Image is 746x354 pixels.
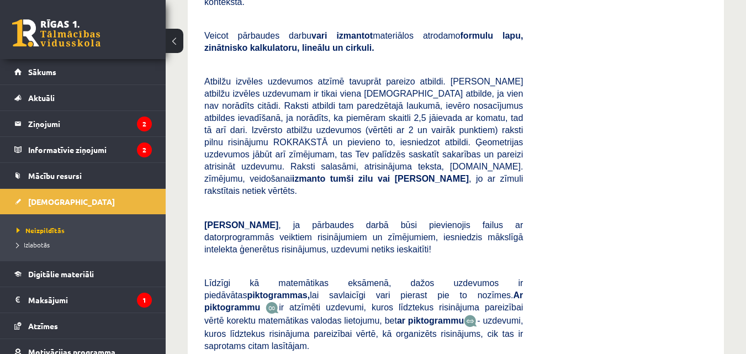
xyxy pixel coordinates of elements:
i: 2 [137,117,152,131]
span: Digitālie materiāli [28,269,94,279]
span: Mācību resursi [28,171,82,181]
b: vari izmantot [311,31,373,40]
legend: Informatīvie ziņojumi [28,137,152,162]
b: izmanto [292,174,325,183]
a: Ziņojumi2 [14,111,152,136]
span: [PERSON_NAME] [204,220,278,230]
b: ar piktogrammu [397,316,464,325]
span: Līdzīgi kā matemātikas eksāmenā, dažos uzdevumos ir piedāvātas lai savlaicīgi vari pierast pie to... [204,278,523,312]
span: Neizpildītās [17,226,65,235]
legend: Maksājumi [28,287,152,313]
b: Ar piktogrammu [204,290,523,312]
legend: Ziņojumi [28,111,152,136]
a: Aktuāli [14,85,152,110]
b: formulu lapu, zinātnisko kalkulatoru, lineālu un cirkuli. [204,31,523,52]
span: Atbilžu izvēles uzdevumos atzīmē tavuprāt pareizo atbildi. [PERSON_NAME] atbilžu izvēles uzdevuma... [204,77,523,196]
span: Atzīmes [28,321,58,331]
b: piktogrammas, [247,290,310,300]
span: Veicot pārbaudes darbu materiālos atrodamo [204,31,523,52]
img: JfuEzvunn4EvwAAAAASUVORK5CYII= [266,302,279,314]
a: Neizpildītās [17,225,155,235]
span: - uzdevumi, kuros līdztekus risinājuma pareizībai vērtē, kā organizēts risinājums, cik tas ir sap... [204,316,523,351]
span: , ja pārbaudes darbā būsi pievienojis failus ar datorprogrammās veiktiem risinājumiem un zīmējumi... [204,220,523,254]
span: Sākums [28,67,56,77]
span: ir atzīmēti uzdevumi, kuros līdztekus risinājuma pareizībai vērtē korektu matemātikas valodas lie... [204,303,523,325]
i: 2 [137,142,152,157]
a: Sākums [14,59,152,84]
span: Izlabotās [17,240,50,249]
img: wKvN42sLe3LLwAAAABJRU5ErkJggg== [464,315,477,327]
span: [DEMOGRAPHIC_DATA] [28,197,115,207]
a: Maksājumi1 [14,287,152,313]
a: [DEMOGRAPHIC_DATA] [14,189,152,214]
a: Informatīvie ziņojumi2 [14,137,152,162]
b: tumši zilu vai [PERSON_NAME] [330,174,469,183]
a: Mācību resursi [14,163,152,188]
a: Atzīmes [14,313,152,339]
span: Aktuāli [28,93,55,103]
a: Izlabotās [17,240,155,250]
a: Rīgas 1. Tālmācības vidusskola [12,19,100,47]
i: 1 [137,293,152,308]
a: Digitālie materiāli [14,261,152,287]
